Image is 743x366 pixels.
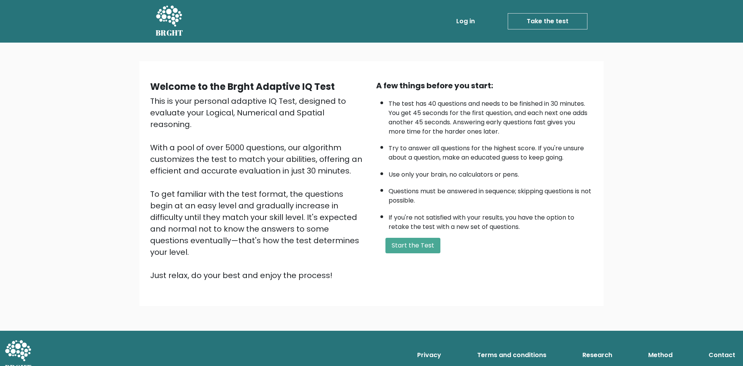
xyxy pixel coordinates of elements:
[474,347,550,363] a: Terms and conditions
[389,166,593,179] li: Use only your brain, no calculators or pens.
[414,347,444,363] a: Privacy
[156,28,183,38] h5: BRGHT
[508,13,587,29] a: Take the test
[156,3,183,40] a: BRGHT
[645,347,676,363] a: Method
[385,238,440,253] button: Start the Test
[389,209,593,232] li: If you're not satisfied with your results, you have the option to retake the test with a new set ...
[150,95,367,281] div: This is your personal adaptive IQ Test, designed to evaluate your Logical, Numerical and Spatial ...
[376,80,593,91] div: A few things before you start:
[150,80,335,93] b: Welcome to the Brght Adaptive IQ Test
[579,347,615,363] a: Research
[389,95,593,136] li: The test has 40 questions and needs to be finished in 30 minutes. You get 45 seconds for the firs...
[389,183,593,205] li: Questions must be answered in sequence; skipping questions is not possible.
[453,14,478,29] a: Log in
[389,140,593,162] li: Try to answer all questions for the highest score. If you're unsure about a question, make an edu...
[705,347,738,363] a: Contact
